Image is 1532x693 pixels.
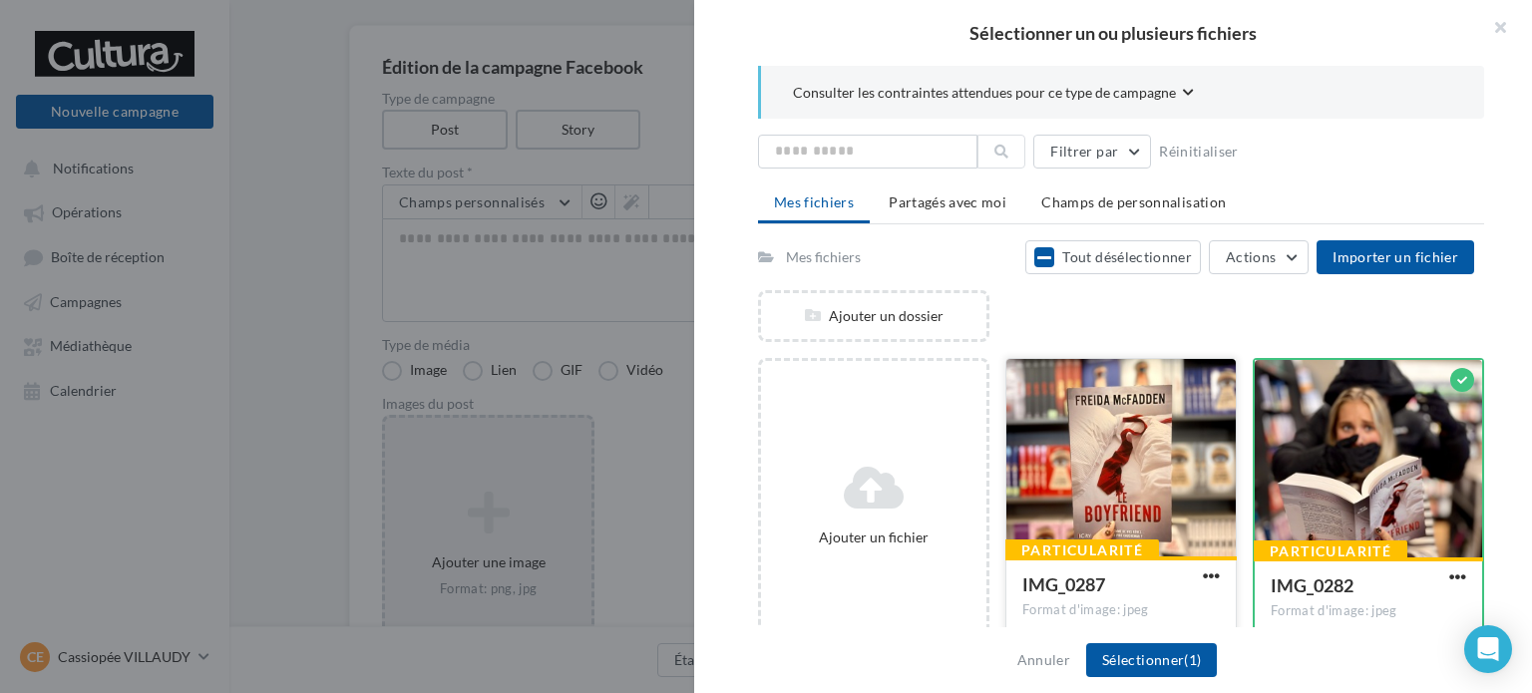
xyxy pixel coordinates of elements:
[1317,240,1474,274] button: Importer un fichier
[1033,135,1151,169] button: Filtrer par
[1025,240,1201,274] button: Tout désélectionner
[1209,240,1309,274] button: Actions
[1005,539,1159,561] div: Particularité
[1022,573,1105,595] span: IMG_0287
[1271,602,1466,620] div: Format d'image: jpeg
[1254,540,1407,562] div: Particularité
[1226,248,1276,265] span: Actions
[1041,193,1226,210] span: Champs de personnalisation
[774,193,854,210] span: Mes fichiers
[889,193,1006,210] span: Partagés avec moi
[786,247,861,267] div: Mes fichiers
[1271,574,1353,596] span: IMG_0282
[769,527,978,547] div: Ajouter un fichier
[1464,625,1512,673] div: Open Intercom Messenger
[726,24,1500,42] h2: Sélectionner un ou plusieurs fichiers
[1009,648,1078,672] button: Annuler
[1086,643,1217,677] button: Sélectionner(1)
[1151,140,1247,164] button: Réinitialiser
[793,82,1194,107] button: Consulter les contraintes attendues pour ce type de campagne
[793,83,1176,103] span: Consulter les contraintes attendues pour ce type de campagne
[1333,248,1458,265] span: Importer un fichier
[1184,651,1201,668] span: (1)
[1022,601,1220,619] div: Format d'image: jpeg
[761,306,986,326] div: Ajouter un dossier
